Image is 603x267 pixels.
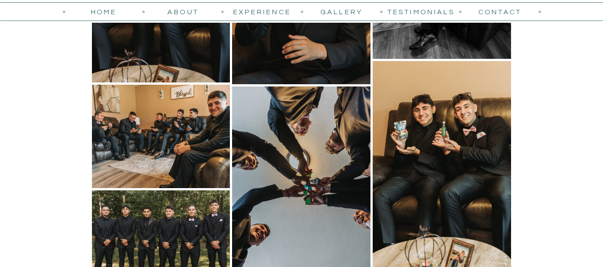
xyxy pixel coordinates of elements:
[311,7,372,16] a: Gallery
[73,7,134,16] a: home
[153,7,214,16] a: about
[470,7,531,16] a: contact
[232,7,293,16] a: Experience
[387,7,449,16] a: testimonials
